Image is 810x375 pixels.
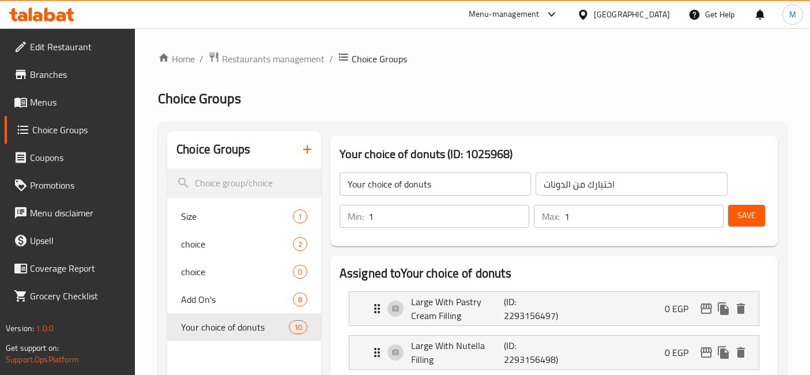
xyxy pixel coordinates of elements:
input: search [167,168,321,198]
span: Menu disclaimer [30,206,126,220]
span: Size [181,209,293,223]
span: choice [181,237,293,251]
span: Save [737,208,756,223]
span: choice [181,265,293,279]
h3: Your choice of donuts (ID: 1025968) [340,145,768,163]
span: 2 [293,239,307,250]
div: Expand [349,292,759,325]
div: Choices [293,292,307,306]
li: Expand [340,287,768,331]
a: Menus [5,88,135,116]
span: Upsell [30,234,126,247]
span: Branches [30,67,126,81]
div: Your choice of donuts10 [167,313,321,341]
span: Your choice of donuts [181,320,288,334]
li: / [199,52,204,66]
p: (ID: 2293156497) [504,295,566,322]
span: 1 [293,211,307,222]
span: 8 [293,294,307,305]
button: delete [732,300,749,317]
nav: breadcrumb [158,51,787,66]
div: choice0 [167,258,321,286]
span: Choice Groups [158,85,241,111]
button: duplicate [715,300,732,317]
div: Choices [289,320,307,334]
span: Choice Groups [352,52,407,66]
h2: Choice Groups [176,141,250,158]
span: Get support on: [6,340,59,355]
span: Coverage Report [30,261,126,275]
a: Promotions [5,171,135,199]
span: 0 [293,267,307,277]
a: Coupons [5,144,135,171]
button: edit [698,344,715,361]
a: Coverage Report [5,254,135,282]
h2: Assigned to Your choice of donuts [340,265,768,282]
li: Expand [340,331,768,374]
span: Promotions [30,178,126,192]
button: duplicate [715,344,732,361]
p: Max: [542,209,560,223]
div: Choices [293,237,307,251]
p: (ID: 2293156498) [504,339,566,366]
span: Version: [6,321,34,336]
span: M [789,8,796,21]
button: delete [732,344,749,361]
p: Min: [348,209,364,223]
button: Save [728,205,765,226]
span: 10 [289,322,307,333]
li: / [329,52,333,66]
button: edit [698,300,715,317]
a: Upsell [5,227,135,254]
a: Choice Groups [5,116,135,144]
div: choice2 [167,230,321,258]
span: Coupons [30,151,126,164]
div: Expand [349,336,759,369]
a: Home [158,52,195,66]
p: Large With Nutella Filling [411,339,504,366]
span: Menus [30,95,126,109]
a: Grocery Checklist [5,282,135,310]
p: Large With Pastry Cream Filling [411,295,504,322]
a: Branches [5,61,135,88]
a: Menu disclaimer [5,199,135,227]
a: Restaurants management [208,51,325,66]
div: Add On's8 [167,286,321,313]
p: 0 EGP [665,346,698,359]
div: Choices [293,265,307,279]
div: [GEOGRAPHIC_DATA] [594,8,670,21]
span: 1.0.0 [36,321,54,336]
span: Restaurants management [222,52,325,66]
p: 0 EGP [665,302,698,316]
a: Edit Restaurant [5,33,135,61]
div: Choices [293,209,307,223]
span: Choice Groups [32,123,126,137]
div: Menu-management [469,7,540,21]
span: Edit Restaurant [30,40,126,54]
div: Size1 [167,202,321,230]
a: Support.OpsPlatform [6,352,79,367]
span: Add On's [181,292,293,306]
span: Grocery Checklist [30,289,126,303]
